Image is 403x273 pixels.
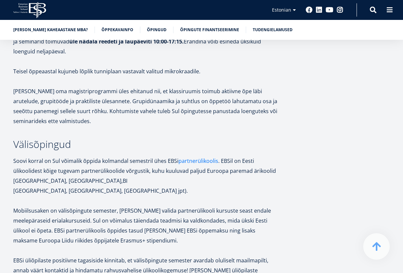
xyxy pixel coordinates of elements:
[2,74,6,78] input: Kaheaastane MBA
[101,27,133,33] a: Õppekavainfo
[69,38,184,45] strong: üle nädala reedeti ja laupäeviti 10:00-17:15.
[180,27,239,33] a: Õpingute finantseerimine
[8,74,43,80] span: Kaheaastane MBA
[253,27,293,33] a: Tudengielamused
[13,27,280,56] p: Õppetöö toimub sessioonõppes, mis võimaldab magistrikraadi omandada karjääri katkestamata. Loengu...
[306,7,312,13] a: Facebook
[2,83,6,87] input: Tehnoloogia ja innovatsiooni juhtimine (MBA)
[326,7,333,13] a: Youtube
[2,65,6,70] input: Üheaastane eestikeelne MBA
[316,7,322,13] a: Linkedin
[8,82,98,88] span: Tehnoloogia ja innovatsiooni juhtimine (MBA)
[13,27,88,33] a: [PERSON_NAME] kaheaastane MBA?
[337,7,343,13] a: Instagram
[13,86,280,126] p: [PERSON_NAME] oma magistriprogrammi üles ehitanud nii, et klassiruumis toimub aktiivne õpe läbi a...
[8,65,65,71] span: Üheaastane eestikeelne MBA
[158,0,188,6] span: Perekonnanimi
[13,66,280,76] p: Teisel õppeaastal kujuneb lõplik tunniplaan vastavalt valitud mikrokraadile.
[121,177,123,184] b: ,
[13,156,280,196] p: Soovi korral on Sul võimalik õppida kolmandal semestril ühes EBSi . EBSil on Eesti ülikoolidest k...
[178,156,218,166] a: partnerülikoolis
[147,27,167,33] a: Õpingud
[13,139,280,149] h3: Välisõpingud
[13,206,280,245] p: Mobiilsusaken on välisõpingute semester, [PERSON_NAME] valida partnerülikooli kursuste seast enda...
